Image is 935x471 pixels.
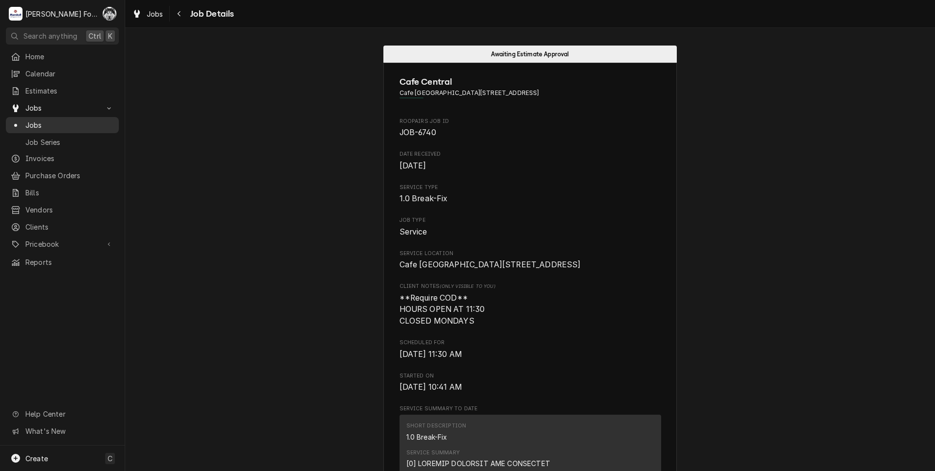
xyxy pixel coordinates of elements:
[400,227,427,236] span: Service
[400,372,661,393] div: Started On
[6,236,119,252] a: Go to Pricebook
[400,89,661,97] span: Address
[400,339,661,360] div: Scheduled For
[6,254,119,270] a: Reports
[25,257,114,267] span: Reports
[400,293,485,326] span: **Require COD** HOURS OPEN AT 11:30 CLOSED MONDAYS
[400,150,661,158] span: Date Received
[406,422,467,430] div: Short Description
[400,150,661,171] div: Date Received
[25,153,114,164] span: Invoices
[400,118,661,125] span: Roopairs Job ID
[400,75,661,105] div: Client Information
[25,9,97,19] div: [PERSON_NAME] Food Equipment Service
[25,239,99,249] span: Pricebook
[103,7,116,21] div: C(
[6,134,119,150] a: Job Series
[23,31,77,41] span: Search anything
[25,426,113,436] span: What's New
[400,194,448,203] span: 1.0 Break-Fix
[128,6,167,22] a: Jobs
[6,406,119,422] a: Go to Help Center
[400,128,436,137] span: JOB-6740
[400,75,661,89] span: Name
[6,202,119,218] a: Vendors
[25,103,99,113] span: Jobs
[400,349,661,360] span: Scheduled For
[6,167,119,184] a: Purchase Orders
[400,226,661,238] span: Job Type
[25,454,48,463] span: Create
[400,381,661,393] span: Started On
[400,160,661,172] span: Date Received
[400,259,661,271] span: Service Location
[6,117,119,133] a: Jobs
[400,250,661,258] span: Service Location
[400,405,661,413] span: Service Summary To Date
[25,170,114,181] span: Purchase Orders
[400,118,661,139] div: Roopairs Job ID
[400,216,661,224] span: Job Type
[406,449,460,457] div: Service Summary
[25,409,113,419] span: Help Center
[400,283,661,327] div: [object Object]
[25,205,114,215] span: Vendors
[25,86,114,96] span: Estimates
[400,193,661,205] span: Service Type
[25,137,114,147] span: Job Series
[9,7,22,21] div: Marshall Food Equipment Service's Avatar
[25,51,114,62] span: Home
[383,46,677,63] div: Status
[25,120,114,130] span: Jobs
[400,372,661,380] span: Started On
[6,66,119,82] a: Calendar
[440,283,495,289] span: (Only Visible to You)
[187,7,234,21] span: Job Details
[400,127,661,139] span: Roopairs Job ID
[25,69,114,79] span: Calendar
[108,31,112,41] span: K
[400,382,462,392] span: [DATE] 10:41 AM
[400,292,661,327] span: [object Object]
[400,250,661,271] div: Service Location
[147,9,163,19] span: Jobs
[400,184,661,191] span: Service Type
[172,6,187,22] button: Navigate back
[491,51,569,57] span: Awaiting Estimate Approval
[25,222,114,232] span: Clients
[6,423,119,439] a: Go to What's New
[6,100,119,116] a: Go to Jobs
[89,31,101,41] span: Ctrl
[108,453,112,464] span: C
[6,185,119,201] a: Bills
[103,7,116,21] div: Chris Murphy (103)'s Avatar
[400,184,661,205] div: Service Type
[400,161,426,170] span: [DATE]
[400,339,661,347] span: Scheduled For
[6,83,119,99] a: Estimates
[25,188,114,198] span: Bills
[6,48,119,65] a: Home
[406,432,447,442] div: 1.0 Break-Fix
[400,216,661,237] div: Job Type
[400,260,581,269] span: Cafe [GEOGRAPHIC_DATA][STREET_ADDRESS]
[400,350,462,359] span: [DATE] 11:30 AM
[400,283,661,290] span: Client Notes
[6,150,119,166] a: Invoices
[6,219,119,235] a: Clients
[9,7,22,21] div: M
[6,27,119,45] button: Search anythingCtrlK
